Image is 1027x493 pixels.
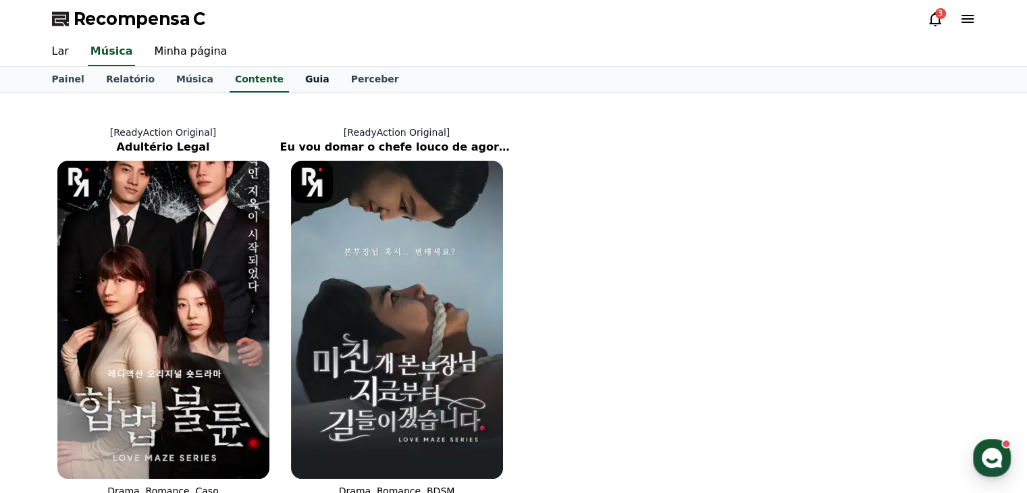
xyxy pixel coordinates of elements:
font: Música [90,45,133,57]
a: Perceber [340,67,410,93]
font: [ReadyAction Original] [110,127,216,138]
a: Messages [89,381,174,415]
a: Guia [294,67,340,93]
a: Lar [41,38,80,66]
font: Relatório [106,74,155,84]
a: Relatório [95,67,165,93]
img: Adultério Legal [57,161,269,479]
font: Perceber [351,74,399,84]
img: [objeto Objeto] Logotipo [57,161,100,203]
font: Eu vou domar o chefe louco de agora em diante [280,140,571,153]
font: Contente [235,74,284,84]
font: Painel [52,74,84,84]
font: Recompensa C [74,9,205,28]
span: Home [34,401,58,412]
span: Settings [200,401,233,412]
font: Música [176,74,213,84]
a: Música [88,38,136,66]
a: Música [165,67,224,93]
font: Adultério Legal [117,140,210,153]
a: Settings [174,381,259,415]
font: Guia [305,74,330,84]
a: Minha página [143,38,238,66]
a: Contente [230,67,289,93]
a: Home [4,381,89,415]
a: 3 [927,11,943,27]
a: Recompensa C [52,8,205,30]
a: Painel [41,67,95,93]
img: Eu vou domar o chefe louco de agora em diante [291,161,503,479]
font: 3 [938,9,943,18]
img: [objeto Objeto] Logotipo [291,161,334,203]
font: [ReadyAction Original] [344,127,450,138]
span: Messages [112,402,152,413]
font: Minha página [154,45,227,57]
font: Lar [52,45,69,57]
